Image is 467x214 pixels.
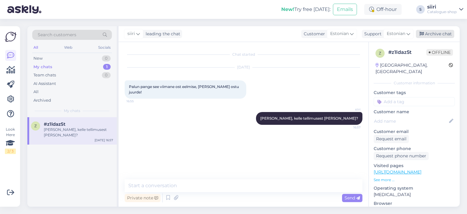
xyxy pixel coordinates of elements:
[338,125,361,130] span: 16:57
[374,80,455,86] div: Customer information
[416,5,425,14] div: S
[44,127,113,138] div: [PERSON_NAME], kelle tellimusest [PERSON_NAME]?
[34,124,37,128] span: z
[127,30,135,37] span: siiri
[374,89,455,96] p: Customer tags
[374,163,455,169] p: Visited pages
[375,62,449,75] div: [GEOGRAPHIC_DATA], [GEOGRAPHIC_DATA]
[374,185,455,191] p: Operating system
[129,84,240,94] span: Palun pange see viimane ost eelmise, [PERSON_NAME] ostu juurde!
[374,191,455,198] p: [MEDICAL_DATA]
[379,51,381,55] span: z
[125,65,362,70] div: [DATE]
[64,108,80,114] span: My chats
[426,49,453,56] span: Offline
[125,194,161,202] div: Private note
[416,30,454,38] div: Archive chat
[63,44,74,51] div: Web
[427,5,463,14] a: siiriCatalogue-shop
[374,109,455,115] p: Customer name
[364,4,402,15] div: Off-hour
[374,146,455,152] p: Customer phone
[33,72,56,78] div: Team chats
[33,64,52,70] div: My chats
[427,9,457,14] div: Catalogue-shop
[32,44,39,51] div: All
[281,6,330,13] div: Try free [DATE]:
[5,31,16,43] img: Askly Logo
[143,31,180,37] div: leading the chat
[338,107,361,112] span: siiri
[374,152,429,160] div: Request phone number
[374,200,455,207] p: Browser
[33,81,56,87] div: AI Assistant
[260,116,358,121] span: [PERSON_NAME], kelle tellimusest [PERSON_NAME]?
[333,4,357,15] button: Emails
[374,169,421,175] a: [URL][DOMAIN_NAME]
[281,6,294,12] b: New!
[95,138,113,142] div: [DATE] 16:57
[5,149,16,154] div: 2 / 3
[374,135,409,143] div: Request email
[126,99,149,103] span: 16:55
[344,195,360,201] span: Send
[427,5,457,9] div: siiri
[387,30,405,37] span: Estonian
[330,30,349,37] span: Estonian
[388,49,426,56] div: # z1ldaz5t
[44,121,65,127] span: #z1ldaz5t
[374,177,455,183] p: See more ...
[374,118,448,125] input: Add name
[5,127,16,154] div: Look Here
[301,31,325,37] div: Customer
[33,89,39,95] div: All
[374,97,455,106] input: Add a tag
[102,55,111,61] div: 0
[38,32,76,38] span: Search customers
[97,44,112,51] div: Socials
[33,97,51,103] div: Archived
[103,64,111,70] div: 1
[33,55,43,61] div: New
[125,52,362,57] div: Chat started
[362,31,382,37] div: Support
[102,72,111,78] div: 0
[374,128,455,135] p: Customer email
